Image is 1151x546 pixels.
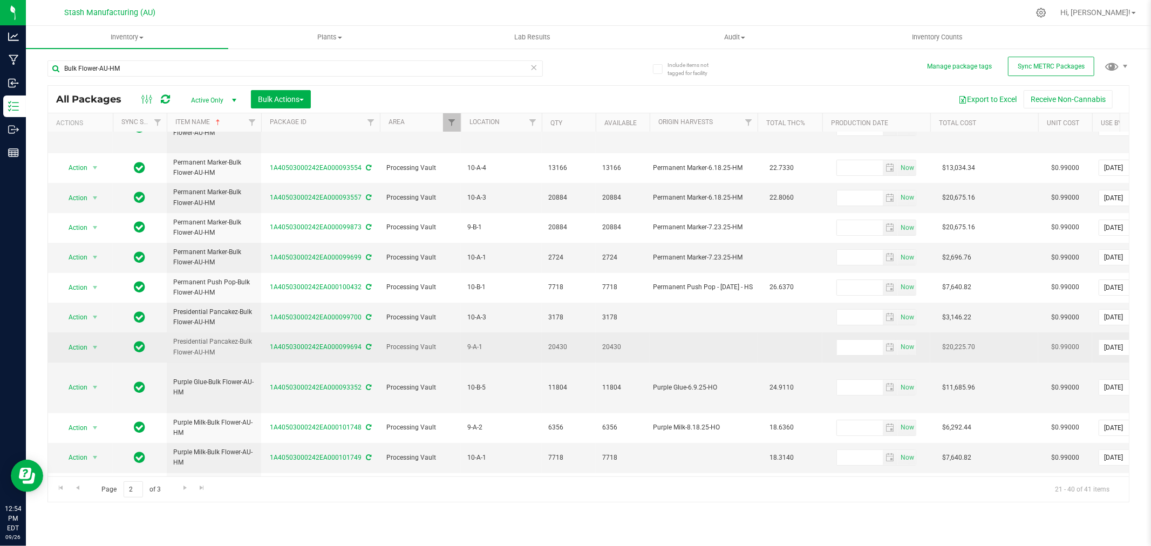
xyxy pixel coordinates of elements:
td: $0.99000 [1038,443,1092,473]
span: Sync from Compliance System [364,454,371,461]
span: Sync from Compliance System [364,164,371,172]
span: 20430 [548,342,589,352]
iframe: Resource center [11,460,43,492]
span: select [88,220,102,235]
span: In Sync [134,420,146,435]
div: Value 1: Permanent Push Pop - 7.28.25 - HS [653,282,754,292]
a: Filter [362,113,380,132]
span: Permanent Marker-Bulk Flower-AU-HM [173,217,255,238]
span: Purple Milk-Bulk Flower-AU-HM [173,447,255,468]
a: 1A40503000242EA000101748 [270,424,362,431]
span: select [883,420,898,435]
a: 1A40503000242EA000100432 [270,283,362,291]
span: Set Current date [898,279,917,295]
span: select [898,310,916,325]
span: 7718 [602,282,643,292]
p: 09/26 [5,533,21,541]
span: select [883,250,898,265]
a: Audit [634,26,836,49]
div: Value 1: Purple Milk-8.18.25-HO [653,422,754,433]
td: $0.99000 [1038,213,1092,243]
span: select [898,160,916,175]
td: $0.99000 [1038,363,1092,413]
td: $0.99000 [1038,332,1092,362]
span: Action [59,420,88,435]
span: 24.9110 [764,380,799,395]
span: Sync from Compliance System [364,313,371,321]
span: Action [59,450,88,465]
span: Action [59,220,88,235]
span: 11804 [548,383,589,393]
span: 18.3140 [764,450,799,466]
inline-svg: Inbound [8,78,19,88]
span: Stash Manufacturing (AU) [65,8,156,17]
a: Lab Results [431,26,634,49]
span: Bulk Actions [258,95,304,104]
span: select [88,250,102,265]
span: select [883,160,898,175]
span: Processing Vault [386,422,454,433]
a: Inventory Counts [836,26,1038,49]
span: $2,696.76 [937,250,977,265]
span: Action [59,340,88,355]
span: 21 - 40 of 41 items [1046,481,1118,497]
a: 1A40503000242EA000099873 [270,223,362,231]
span: 11804 [602,383,643,393]
span: Sync from Compliance System [364,384,371,391]
span: Lab Results [500,32,565,42]
a: Use By [1101,119,1122,127]
a: Go to the last page [194,481,210,496]
td: $0.99000 [1038,243,1092,272]
a: 1A40503000242EA000099700 [270,313,362,321]
span: select [898,420,916,435]
span: Sync METRC Packages [1018,63,1085,70]
span: Set Current date [898,420,917,435]
span: Processing Vault [386,282,454,292]
span: Inventory Counts [897,32,977,42]
button: Bulk Actions [251,90,311,108]
span: Clear [530,60,538,74]
span: Plants [229,32,430,42]
span: 20884 [602,222,643,233]
span: select [883,220,898,235]
span: select [88,340,102,355]
span: In Sync [134,310,146,325]
span: Sync from Compliance System [364,343,371,351]
span: Action [59,160,88,175]
span: In Sync [134,250,146,265]
a: 1A40503000242EA000099694 [270,343,362,351]
a: Origin Harvests [658,118,713,126]
a: Total THC% [766,119,805,127]
button: Export to Excel [951,90,1024,108]
span: Permanent Push Pop-Bulk Flower-AU-HM [173,277,255,298]
span: Sync from Compliance System [364,194,371,201]
span: 7718 [548,453,589,463]
span: $3,146.22 [937,310,977,325]
span: In Sync [134,279,146,295]
a: Go to the first page [53,481,69,496]
span: 10-A-3 [467,312,535,323]
span: 13166 [602,163,643,173]
span: 7718 [548,282,589,292]
span: Processing Vault [386,163,454,173]
a: Filter [443,113,461,132]
td: $0.99000 [1038,303,1092,332]
span: $20,225.70 [937,339,980,355]
inline-svg: Analytics [8,31,19,42]
span: select [898,380,916,395]
span: 26.6370 [764,279,799,295]
a: Item Name [175,118,222,126]
span: Action [59,250,88,265]
span: select [88,450,102,465]
span: 2724 [548,252,589,263]
span: 7718 [602,453,643,463]
span: select [898,190,916,206]
span: 10-B-5 [467,383,535,393]
span: Audit [634,32,835,42]
span: In Sync [134,220,146,235]
a: Qty [550,119,562,127]
span: All Packages [56,93,132,105]
span: Presidential Pancakez-Bulk Flower-AU-HM [173,337,255,357]
a: 1A40503000242EA000093557 [270,194,362,201]
span: Hi, [PERSON_NAME]! [1060,8,1130,17]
